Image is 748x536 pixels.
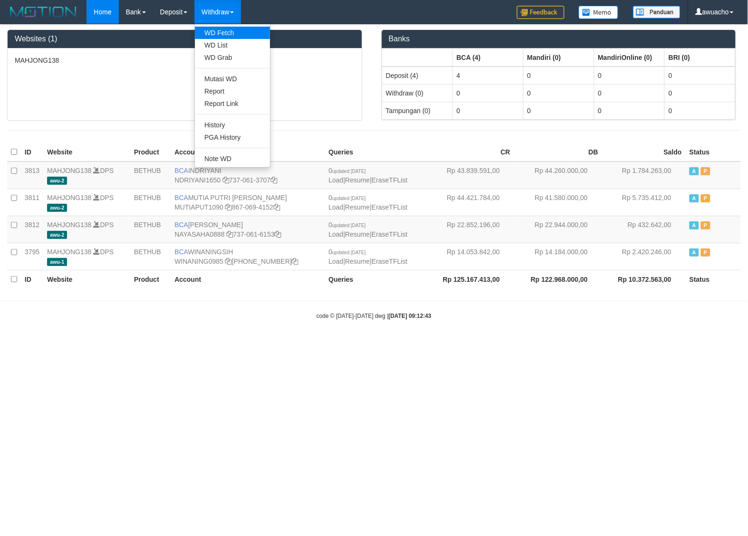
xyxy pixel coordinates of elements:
span: Paused [701,249,710,257]
th: Rp 10.372.563,00 [602,270,686,288]
span: awu-2 [47,177,67,185]
img: MOTION_logo.png [7,5,79,19]
a: WINANING0985 [175,258,223,265]
th: CR [426,143,514,162]
a: Copy NAYASAHA0888 to clipboard [226,230,233,238]
span: Active [690,167,699,175]
th: Group: activate to sort column ascending [594,48,665,67]
th: Saldo [602,143,686,162]
th: Group: activate to sort column ascending [523,48,594,67]
td: BETHUB [130,162,171,189]
th: Group: activate to sort column ascending [382,48,453,67]
td: Withdraw (0) [382,84,453,102]
img: Button%20Memo.svg [579,6,619,19]
td: 3813 [21,162,43,189]
a: WD Grab [195,51,270,64]
td: Rp 2.420.246,00 [602,243,686,270]
a: Load [329,203,343,211]
th: ID [21,270,43,288]
a: PGA History [195,131,270,144]
td: 0 [594,67,665,85]
th: Website [43,143,130,162]
strong: [DATE] 09:12:43 [389,313,431,319]
td: BETHUB [130,216,171,243]
td: 0 [453,102,524,119]
span: Active [690,194,699,202]
a: Copy 8670694152 to clipboard [273,203,280,211]
small: code © [DATE]-[DATE] dwg | [317,313,432,319]
td: DPS [43,216,130,243]
th: Rp 122.968.000,00 [514,270,602,288]
span: | | [329,248,408,265]
span: 0 [329,248,366,256]
td: Rp 14.184.000,00 [514,243,602,270]
a: Copy NDRIYANI1650 to clipboard [223,176,229,184]
a: Load [329,258,343,265]
a: Resume [345,258,370,265]
span: Paused [701,167,710,175]
span: awu-2 [47,231,67,239]
td: 0 [665,84,736,102]
a: Load [329,230,343,238]
th: Product [130,270,171,288]
th: Group: activate to sort column ascending [665,48,736,67]
span: | | [329,221,408,238]
span: Paused [701,194,710,202]
td: MUTIA PUTRI [PERSON_NAME] 867-069-4152 [171,189,325,216]
a: Resume [345,230,370,238]
th: Status [686,270,741,288]
span: | | [329,194,408,211]
td: Rp 22.944.000,00 [514,216,602,243]
th: DB [514,143,602,162]
span: 0 [329,194,366,201]
a: EraseTFList [372,203,408,211]
th: ID [21,143,43,162]
a: EraseTFList [372,230,408,238]
a: Resume [345,203,370,211]
td: 0 [594,102,665,119]
h3: Websites (1) [15,35,355,43]
th: Queries [325,143,426,162]
td: BETHUB [130,189,171,216]
span: updated [DATE] [332,169,366,174]
td: 0 [523,102,594,119]
a: MAHJONG138 [47,167,91,174]
a: Copy MUTIAPUT1090 to clipboard [225,203,232,211]
td: Deposit (4) [382,67,453,85]
th: Rp 125.167.413,00 [426,270,514,288]
th: Account [171,270,325,288]
td: 3811 [21,189,43,216]
th: Status [686,143,741,162]
td: Rp 432.642,00 [602,216,686,243]
span: awu-1 [47,258,67,266]
td: Tampungan (0) [382,102,453,119]
span: updated [DATE] [332,250,366,255]
td: BETHUB [130,243,171,270]
span: BCA [175,248,188,256]
a: NDRIYANI1650 [175,176,221,184]
td: 0 [523,84,594,102]
a: Copy 7370613707 to clipboard [271,176,277,184]
a: MUTIAPUT1090 [175,203,223,211]
a: Report Link [195,97,270,110]
span: Active [690,249,699,257]
h3: Banks [389,35,729,43]
a: Mutasi WD [195,73,270,85]
th: Product [130,143,171,162]
td: 3812 [21,216,43,243]
td: 3795 [21,243,43,270]
span: updated [DATE] [332,196,366,201]
a: Load [329,176,343,184]
a: Copy 7175212434 to clipboard [292,258,299,265]
img: panduan.png [633,6,680,19]
span: 0 [329,167,366,174]
th: Website [43,270,130,288]
a: History [195,119,270,131]
td: Rp 44.421.784,00 [426,189,514,216]
a: WD Fetch [195,27,270,39]
th: Account [171,143,325,162]
td: DPS [43,189,130,216]
span: BCA [175,167,188,174]
a: MAHJONG138 [47,248,91,256]
a: Report [195,85,270,97]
